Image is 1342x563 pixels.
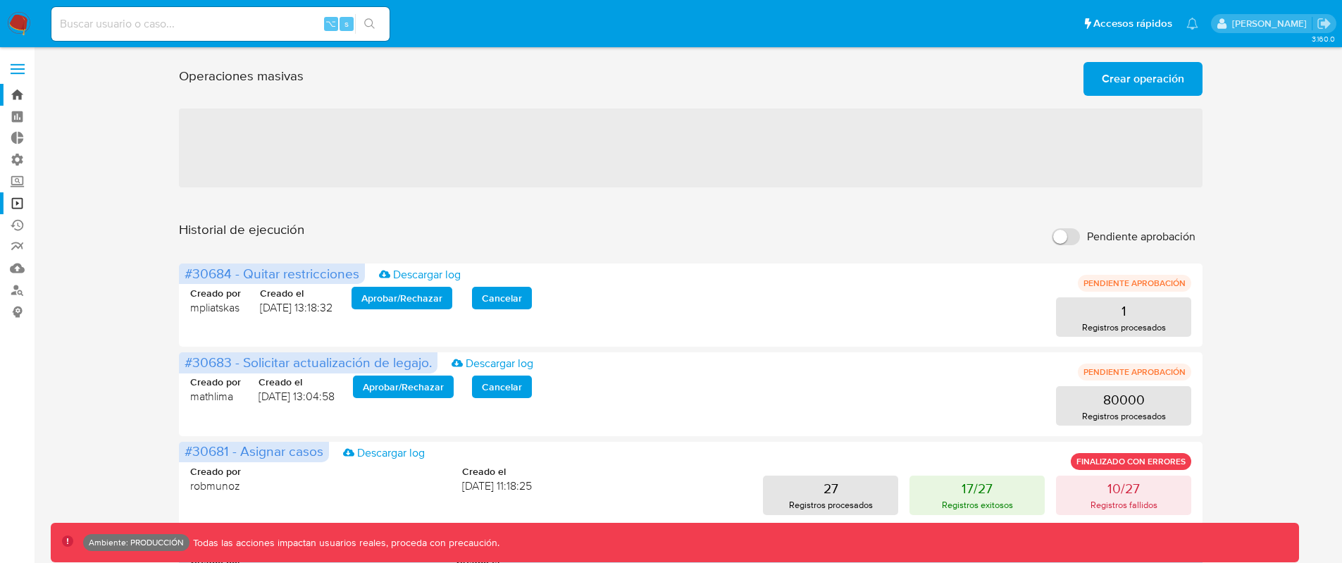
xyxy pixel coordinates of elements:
[1232,17,1312,30] p: omar.guzman@mercadolibre.com.co
[51,15,390,33] input: Buscar usuario o caso...
[89,540,184,545] p: Ambiente: PRODUCCIÓN
[344,17,349,30] span: s
[355,14,384,34] button: search-icon
[325,17,336,30] span: ⌥
[190,536,499,550] p: Todas las acciones impactan usuarios reales, proceda con precaución.
[1093,16,1172,31] span: Accesos rápidos
[1186,18,1198,30] a: Notificaciones
[1317,16,1331,31] a: Salir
